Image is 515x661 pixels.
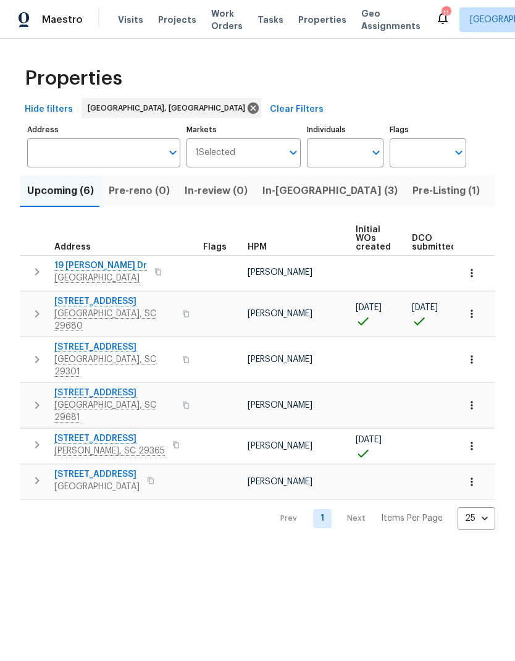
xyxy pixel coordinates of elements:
span: [PERSON_NAME] [248,442,312,450]
div: 11 [442,7,450,20]
span: Properties [25,72,122,85]
span: DCO submitted [412,234,456,251]
span: Projects [158,14,196,26]
span: [PERSON_NAME] [248,401,312,410]
span: [DATE] [356,436,382,444]
span: Address [54,243,91,251]
div: [GEOGRAPHIC_DATA], [GEOGRAPHIC_DATA] [82,98,261,118]
label: Individuals [307,126,383,133]
span: [PERSON_NAME] [248,355,312,364]
span: [DATE] [412,303,438,312]
span: [PERSON_NAME] [248,478,312,486]
span: In-review (0) [185,182,248,200]
label: Flags [390,126,466,133]
span: Hide filters [25,102,73,117]
span: Upcoming (6) [27,182,94,200]
span: [GEOGRAPHIC_DATA] [54,481,140,493]
span: Flags [203,243,227,251]
nav: Pagination Navigation [269,507,495,530]
label: Markets [186,126,301,133]
span: [DATE] [356,303,382,312]
span: Visits [118,14,143,26]
button: Hide filters [20,98,78,121]
span: Tasks [257,15,283,24]
button: Open [285,144,302,161]
span: [PERSON_NAME] [248,309,312,318]
span: Initial WOs created [356,225,391,251]
span: In-[GEOGRAPHIC_DATA] (3) [262,182,398,200]
span: Work Orders [211,7,243,32]
span: HPM [248,243,267,251]
button: Open [367,144,385,161]
span: [STREET_ADDRESS] [54,468,140,481]
span: [GEOGRAPHIC_DATA], [GEOGRAPHIC_DATA] [88,102,250,114]
p: Items Per Page [381,512,443,524]
span: Properties [298,14,346,26]
span: Geo Assignments [361,7,421,32]
button: Clear Filters [265,98,329,121]
label: Address [27,126,180,133]
a: Goto page 1 [313,509,332,528]
div: 25 [458,502,495,534]
button: Open [450,144,467,161]
span: Clear Filters [270,102,324,117]
span: 1 Selected [195,148,235,158]
span: [PERSON_NAME] [248,268,312,277]
button: Open [164,144,182,161]
span: Maestro [42,14,83,26]
span: Pre-Listing (1) [412,182,480,200]
span: Pre-reno (0) [109,182,170,200]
